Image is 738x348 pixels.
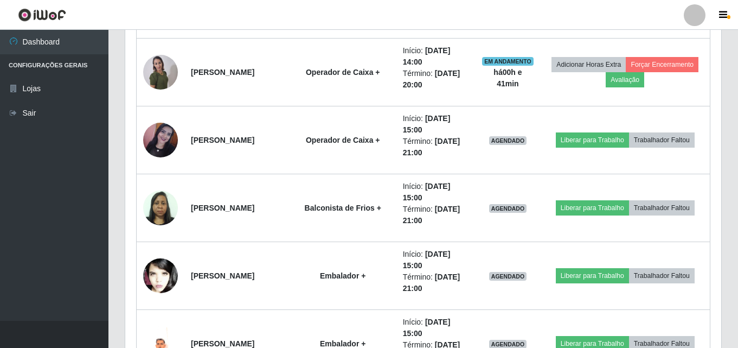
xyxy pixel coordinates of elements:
strong: há 00 h e 41 min [493,68,522,88]
time: [DATE] 15:00 [403,182,451,202]
li: Término: [403,136,469,159]
strong: Operador de Caixa + [306,68,380,77]
button: Trabalhador Faltou [629,132,695,148]
span: EM ANDAMENTO [482,57,534,66]
strong: [PERSON_NAME] [191,339,254,348]
li: Início: [403,317,469,339]
li: Início: [403,249,469,271]
strong: [PERSON_NAME] [191,136,254,144]
time: [DATE] 15:00 [403,318,451,338]
button: Liberar para Trabalho [556,132,629,148]
strong: Balconista de Frios + [305,204,381,212]
span: AGENDADO [489,272,527,281]
strong: Embalador + [320,271,365,280]
li: Término: [403,204,469,226]
img: 1742770010903.jpeg [143,54,178,90]
strong: Embalador + [320,339,365,348]
button: Liberar para Trabalho [556,200,629,216]
li: Término: [403,271,469,294]
button: Trabalhador Faltou [629,200,695,216]
li: Início: [403,113,469,136]
span: AGENDADO [489,136,527,145]
time: [DATE] 15:00 [403,250,451,270]
img: CoreUI Logo [18,8,66,22]
time: [DATE] 15:00 [403,114,451,134]
time: [DATE] 14:00 [403,46,451,66]
img: 1752499690681.jpeg [143,123,178,157]
button: Forçar Encerramento [626,57,698,72]
li: Início: [403,45,469,68]
strong: [PERSON_NAME] [191,68,254,77]
button: Avaliação [606,72,644,87]
strong: [PERSON_NAME] [191,271,254,280]
strong: [PERSON_NAME] [191,204,254,212]
button: Adicionar Horas Extra [551,57,626,72]
button: Liberar para Trabalho [556,268,629,283]
li: Início: [403,181,469,204]
strong: Operador de Caixa + [306,136,380,144]
img: 1706663967220.jpeg [143,185,178,231]
li: Término: [403,68,469,91]
img: 1747419867654.jpeg [143,250,178,302]
span: AGENDADO [489,204,527,213]
button: Trabalhador Faltou [629,268,695,283]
